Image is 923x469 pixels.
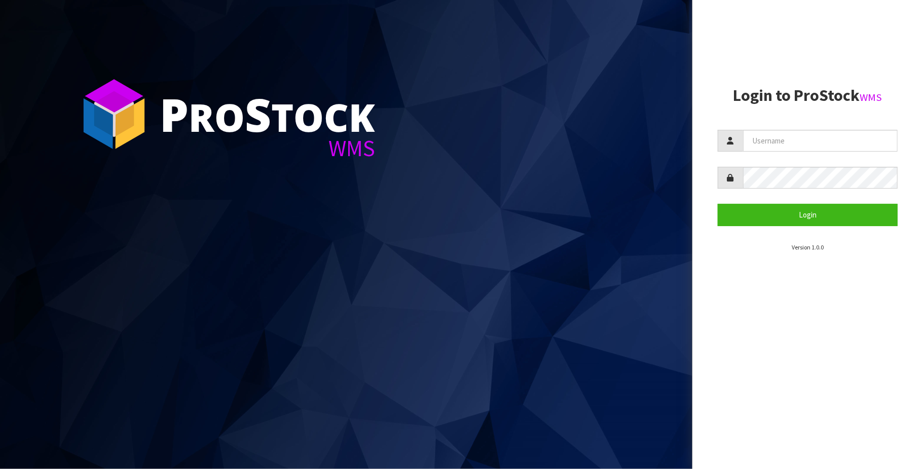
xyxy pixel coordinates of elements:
[860,91,882,104] small: WMS
[718,87,898,104] h2: Login to ProStock
[245,83,271,145] span: S
[160,83,189,145] span: P
[160,91,375,137] div: ro tock
[76,76,152,152] img: ProStock Cube
[718,204,898,226] button: Login
[160,137,375,160] div: WMS
[792,243,824,251] small: Version 1.0.0
[743,130,898,152] input: Username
